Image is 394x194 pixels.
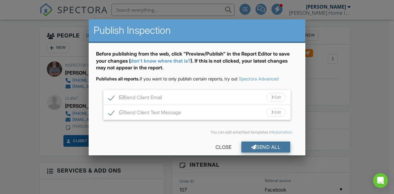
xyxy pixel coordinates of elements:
div: Close [206,142,241,153]
div: Send All [241,142,291,153]
label: Send Client Text Message [108,110,181,117]
div: Edit [266,108,286,117]
label: Send Client Email [108,95,162,102]
span: If you want to only publish certain reports, try out [96,76,238,81]
a: Automation [272,130,292,134]
strong: Publishes all reports. [96,76,140,81]
div: Open Intercom Messenger [373,173,388,188]
div: Before publishing from the web, click "Preview/Publish" in the Report Editor to save your changes... [96,50,298,76]
h2: Publish Inspection [94,24,300,37]
a: don't know where that is? [131,58,191,64]
div: You can edit email/text templates in . [101,130,293,135]
div: Edit [266,93,286,102]
a: Spectora Advanced [239,76,279,81]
